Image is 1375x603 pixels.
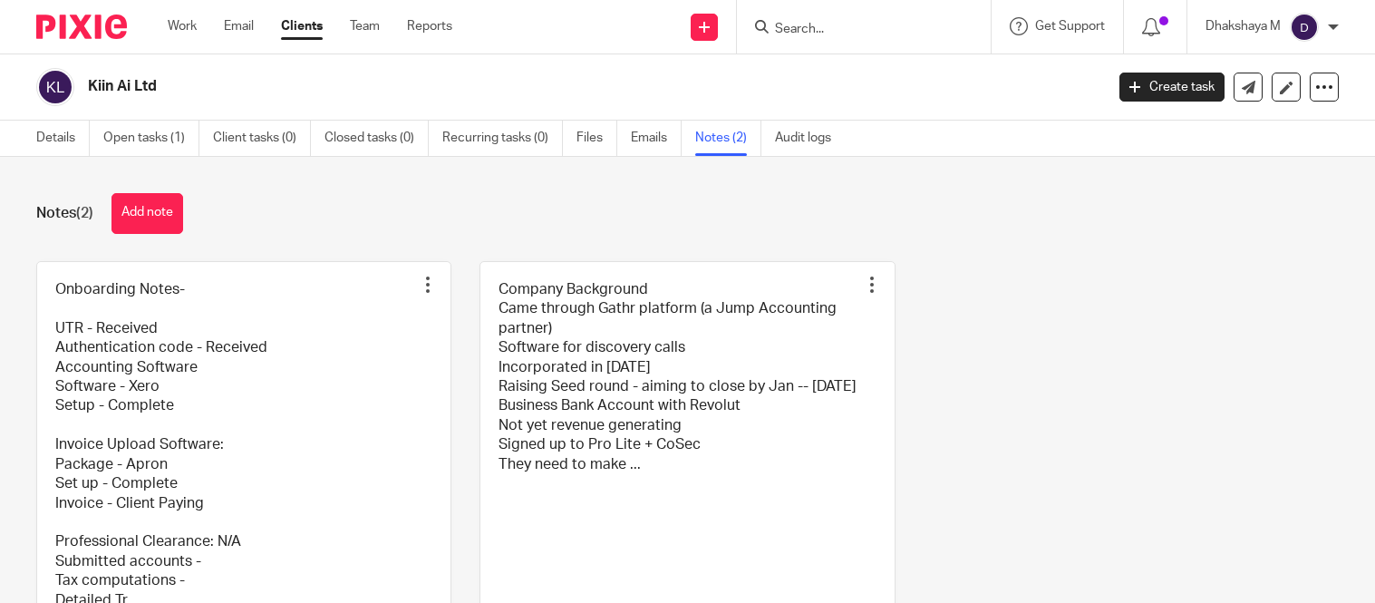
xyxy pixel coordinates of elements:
a: Email [224,17,254,35]
img: Pixie [36,15,127,39]
a: Clients [281,17,323,35]
a: Audit logs [775,121,845,156]
img: svg%3E [36,68,74,106]
a: Closed tasks (0) [324,121,429,156]
a: Work [168,17,197,35]
h1: Notes [36,204,93,223]
button: Add note [111,193,183,234]
input: Search [773,22,936,38]
a: Team [350,17,380,35]
a: Files [576,121,617,156]
a: Notes (2) [695,121,761,156]
h2: Kiin Ai Ltd [88,77,891,96]
a: Create task [1119,73,1225,102]
a: Client tasks (0) [213,121,311,156]
a: Reports [407,17,452,35]
a: Emails [631,121,682,156]
a: Details [36,121,90,156]
a: Recurring tasks (0) [442,121,563,156]
a: Open tasks (1) [103,121,199,156]
span: (2) [76,206,93,220]
span: Get Support [1035,20,1105,33]
img: svg%3E [1290,13,1319,42]
p: Dhakshaya M [1206,17,1281,35]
